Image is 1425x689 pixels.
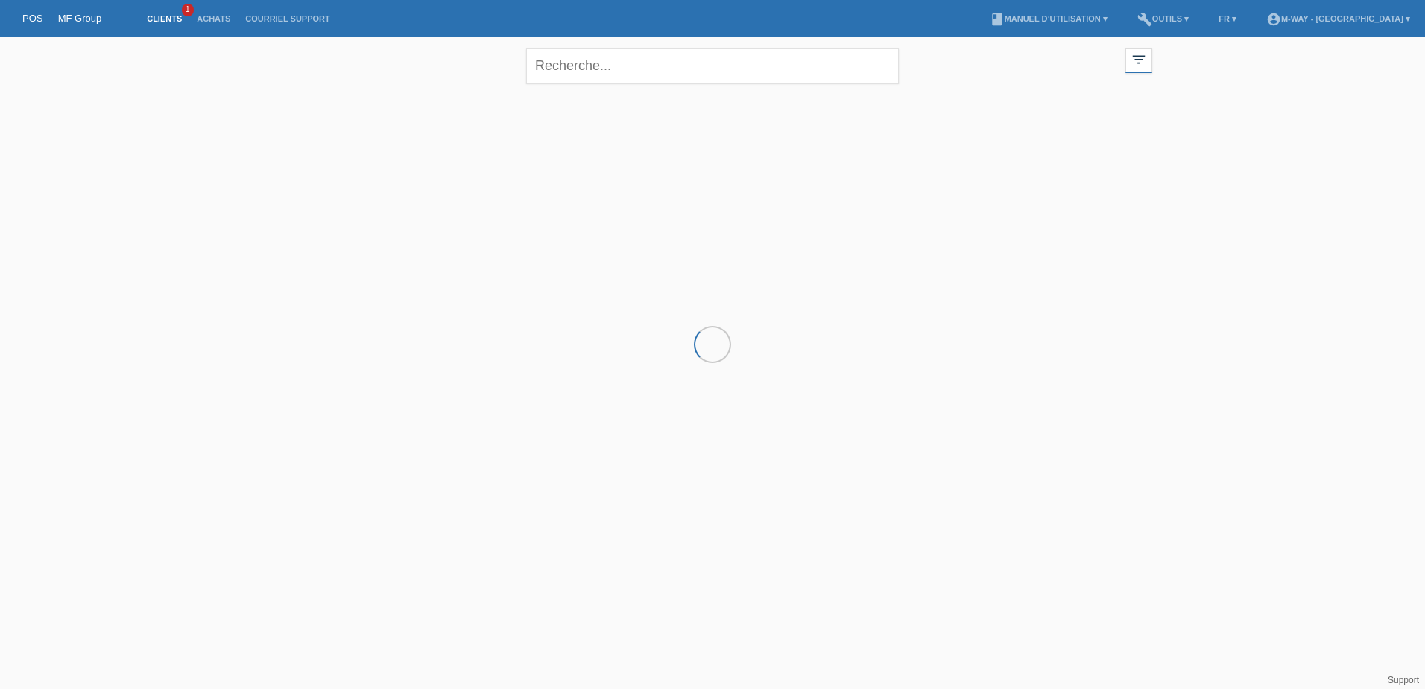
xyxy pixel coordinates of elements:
[990,12,1005,27] i: book
[563,40,862,83] div: Vous avez enregistré la mauvaise page de connexion dans vos signets/favoris. Veuillez ne pas enre...
[1388,675,1419,685] a: Support
[238,14,337,23] a: Courriel Support
[1211,14,1244,23] a: FR ▾
[1137,12,1152,27] i: build
[182,4,194,16] span: 1
[139,14,189,23] a: Clients
[1259,14,1418,23] a: account_circlem-way - [GEOGRAPHIC_DATA] ▾
[1266,12,1281,27] i: account_circle
[189,14,238,23] a: Achats
[22,13,101,24] a: POS — MF Group
[1130,14,1196,23] a: buildOutils ▾
[982,14,1115,23] a: bookManuel d’utilisation ▾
